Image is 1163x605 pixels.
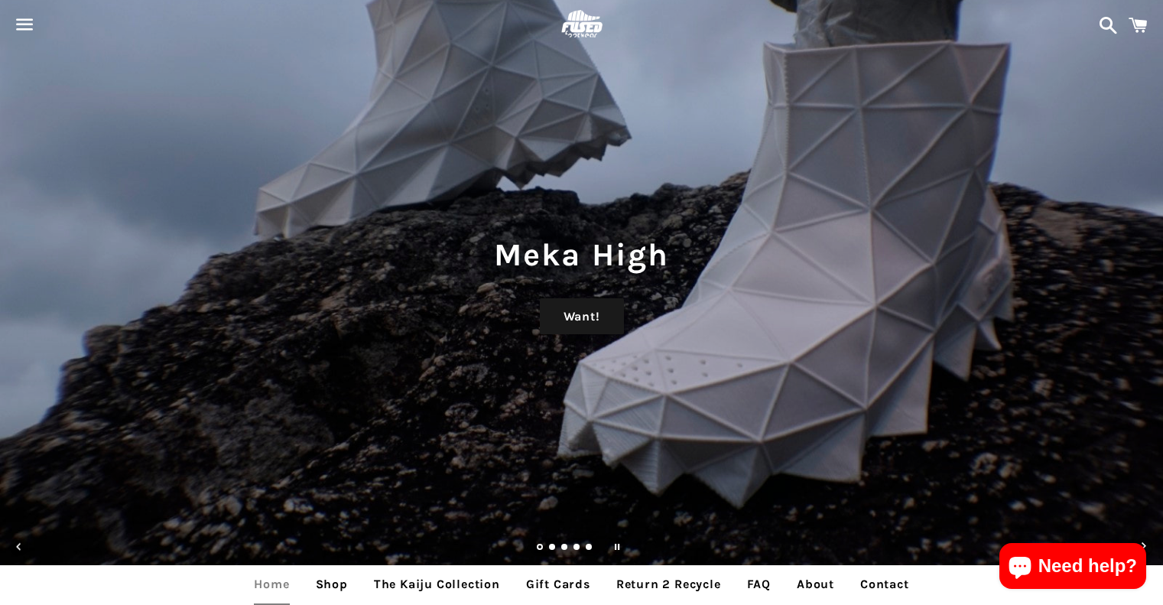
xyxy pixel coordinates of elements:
[605,565,733,603] a: Return 2 Recycle
[561,545,569,552] a: Load slide 3
[736,565,782,603] a: FAQ
[573,545,581,552] a: Load slide 4
[242,565,300,603] a: Home
[515,565,602,603] a: Gift Cards
[1127,530,1161,564] button: Next slide
[600,530,634,564] button: Pause slideshow
[304,565,359,603] a: Shop
[549,545,557,552] a: Load slide 2
[2,530,36,564] button: Previous slide
[537,545,544,552] a: Slide 1, current
[785,565,846,603] a: About
[586,545,593,552] a: Load slide 5
[849,565,921,603] a: Contact
[15,233,1148,277] h1: Meka High
[995,543,1151,593] inbox-online-store-chat: Shopify online store chat
[540,298,624,335] a: Want!
[362,565,512,603] a: The Kaiju Collection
